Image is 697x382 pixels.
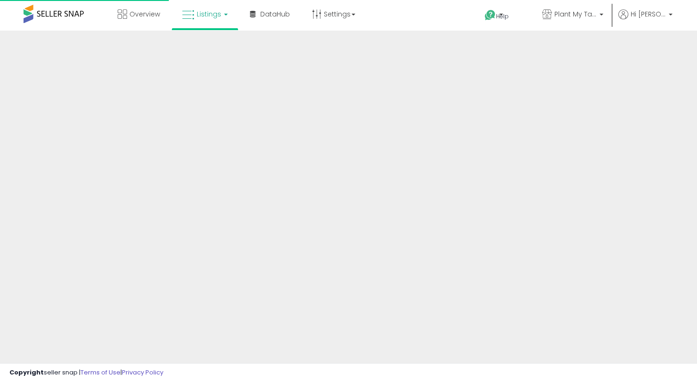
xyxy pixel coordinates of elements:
[122,368,163,377] a: Privacy Policy
[129,9,160,19] span: Overview
[260,9,290,19] span: DataHub
[554,9,597,19] span: Plant My Tank
[80,368,120,377] a: Terms of Use
[484,9,496,21] i: Get Help
[197,9,221,19] span: Listings
[9,368,44,377] strong: Copyright
[618,9,673,31] a: Hi [PERSON_NAME]
[9,368,163,377] div: seller snap | |
[631,9,666,19] span: Hi [PERSON_NAME]
[477,2,527,31] a: Help
[496,12,509,20] span: Help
